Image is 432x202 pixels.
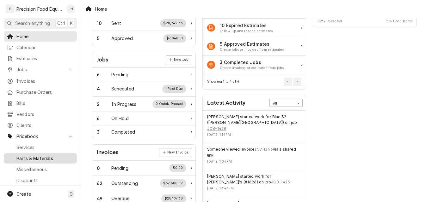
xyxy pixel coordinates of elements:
span: K [70,20,73,26]
span: Discounts [16,177,74,184]
a: INV-1346 [255,147,273,152]
div: Event Timestamp [207,159,301,164]
div: Card Title [97,148,118,157]
div: Work Status Title [111,20,121,26]
a: Vendors [4,109,77,119]
div: Card Data [203,0,306,74]
div: Work Status Supplemental Data [162,85,187,93]
div: Work Status Title [111,129,135,135]
div: Event [203,111,306,143]
span: 89 % Collected [318,19,342,24]
div: Event Details [207,174,301,193]
div: Work Status Count [97,115,111,122]
div: Work Status [92,125,195,139]
div: Card Data [92,1,195,46]
div: Work Status Count [97,180,111,187]
div: Event Timestamp [207,186,301,191]
div: Action Item Title [220,41,284,47]
span: Purchase Orders [16,89,74,95]
div: Card Title [207,99,245,107]
div: Card Link Button [166,55,192,64]
div: Work Status Title [111,85,134,92]
div: Event String [207,147,301,158]
a: Invoices [4,76,77,86]
div: Jason Hertel's Avatar [66,4,75,13]
div: Work Status Title [111,35,133,42]
span: Estimates [16,55,74,62]
div: Work Status Count [97,71,111,78]
div: Action Item Suggestion [220,47,284,52]
div: Work Status Supplemental Data [160,179,187,187]
div: Action Item [203,37,306,56]
div: Work Status Supplemental Data [163,34,186,43]
div: Card Data Filter Control [269,99,303,107]
span: Home [16,33,74,40]
span: C [70,191,73,197]
div: Work Status Count [97,129,111,135]
a: Miscellaneous [4,164,77,175]
div: All [273,101,291,106]
div: Card Header [92,145,195,160]
a: Parts & Materials [4,153,77,164]
div: Work Status Supplemental Data [160,19,187,27]
span: Services [16,144,74,151]
a: Home [4,31,77,42]
div: Event [203,143,306,170]
div: Event Details [207,114,301,140]
div: Pagination Controls [283,78,302,86]
div: Current Page Details [207,79,239,84]
a: Calendar [4,42,77,53]
div: Action Item Suggestion [220,29,273,34]
div: Work Status Count [97,101,111,107]
div: Action Item Suggestion [220,66,284,71]
button: Go to Next Page [293,78,301,86]
span: Pricebook [16,133,64,140]
div: Work Status [92,16,195,31]
div: Event Timestamp [207,132,301,137]
div: Work Status Count [97,35,111,42]
div: Card: Jobs [92,52,196,139]
div: Work Status Supplemental Data [169,164,186,172]
a: Action Item [203,56,306,74]
div: Work Status [92,68,195,81]
div: Work Status Count [97,20,111,26]
button: Go to Previous Page [284,78,292,86]
div: Work Status Title [111,115,129,122]
div: Work Status Title [111,101,137,107]
div: Card Data [92,68,195,139]
span: Vendors [16,111,74,118]
button: Search anythingCtrlK [4,18,77,29]
div: Work Status Count [97,165,111,171]
a: Clients [4,120,77,130]
a: Work Status [92,176,195,191]
a: New Job [166,55,192,64]
div: Action Item Title [220,59,284,66]
div: Work Status Title [111,165,129,171]
div: Work Status Count [97,85,111,92]
a: Purchase Orders [4,87,77,97]
span: Create [16,191,31,197]
div: Event String [207,174,301,185]
div: Card Link Button [159,148,192,157]
div: Event String [207,114,301,131]
a: Work Status [92,31,195,46]
div: Work Status Title [111,195,130,202]
div: Precision Food Equipment LLC [16,6,63,12]
span: Jobs [16,66,64,73]
div: Work Status Title [111,71,129,78]
a: Work Status [92,97,195,112]
div: Work Status Supplemental Data [152,100,186,108]
a: Go to Jobs [4,64,77,75]
div: P [6,4,15,13]
a: Discounts [4,175,77,186]
span: Calendar [16,44,74,51]
a: JOB-1425 [271,179,290,185]
span: 11 % Uncollected [386,19,413,24]
a: Work Status [92,81,195,96]
a: Work Status [92,112,195,125]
